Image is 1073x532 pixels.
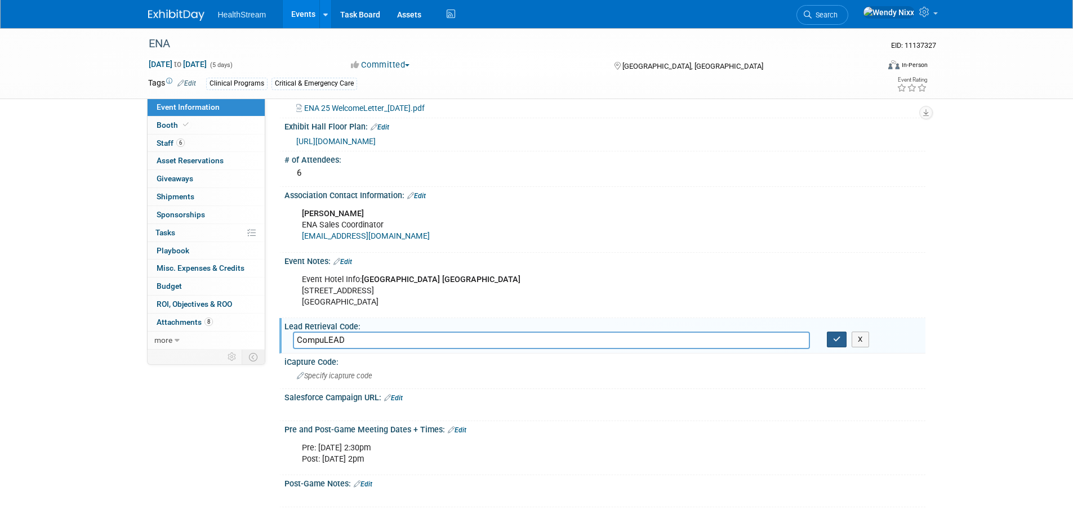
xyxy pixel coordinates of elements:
div: Association Contact Information: [284,187,925,202]
a: Shipments [148,188,265,205]
a: Search [796,5,848,25]
td: Toggle Event Tabs [242,350,265,364]
span: Event ID: 11137327 [891,41,936,50]
a: Edit [384,394,403,402]
div: Event Rating [897,77,927,83]
div: Exhibit Hall Floor Plan: [284,118,925,133]
img: Format-Inperson.png [888,60,900,69]
div: Event Hotel Info: [STREET_ADDRESS] [GEOGRAPHIC_DATA] [294,269,802,314]
a: Edit [354,480,372,488]
a: Asset Reservations [148,152,265,169]
span: Attachments [157,318,213,327]
div: Salesforce Campaign URL: [284,389,925,404]
button: X [852,332,869,347]
a: Budget [148,278,265,295]
b: [PERSON_NAME] [302,209,364,218]
a: ROI, Objectives & ROO [148,296,265,313]
td: Personalize Event Tab Strip [222,350,242,364]
span: ROI, Objectives & ROO [157,299,232,309]
span: [GEOGRAPHIC_DATA], [GEOGRAPHIC_DATA] [622,62,763,70]
a: Event Information [148,99,265,116]
span: Asset Reservations [157,156,224,165]
div: Lead Retrieval Code: [284,318,925,332]
a: Edit [407,192,426,200]
span: Giveaways [157,174,193,183]
div: # of Attendees: [284,151,925,166]
span: Tasks [155,228,175,237]
a: Staff6 [148,135,265,152]
span: Misc. Expenses & Credits [157,263,244,272]
span: Specify icapture code [297,372,372,380]
a: Sponsorships [148,206,265,223]
span: 6 [176,138,185,147]
div: In-Person [901,61,928,69]
div: ENA [145,34,862,54]
div: Clinical Programs [206,78,268,90]
a: Booth [148,117,265,134]
a: ENA 25 WelcomeLetter_[DATE].pdf [296,104,425,113]
div: ENA Sales Coordinator [294,203,802,248]
a: [EMAIL_ADDRESS][DOMAIN_NAME] [302,231,430,241]
img: Wendy Nixx [863,6,915,19]
a: Edit [448,426,466,434]
a: [URL][DOMAIN_NAME] [296,137,376,146]
div: 6 [293,164,917,182]
span: Staff [157,138,185,147]
button: Committed [347,59,414,71]
div: Pre: [DATE] 2:30pm Post: [DATE] 2pm [294,437,802,471]
span: 8 [204,318,213,326]
span: Event Information [157,102,220,111]
span: Budget [157,281,182,290]
div: Event Notes: [284,253,925,267]
a: Tasks [148,224,265,242]
a: Playbook [148,242,265,260]
a: Giveaways [148,170,265,187]
img: ExhibitDay [148,10,204,21]
span: Sponsorships [157,210,205,219]
a: Misc. Expenses & Credits [148,260,265,277]
span: Playbook [157,246,189,255]
a: Edit [333,258,352,266]
a: Edit [177,79,196,87]
span: more [154,336,172,345]
span: Shipments [157,192,194,201]
b: [GEOGRAPHIC_DATA] [GEOGRAPHIC_DATA] [362,275,520,284]
a: Attachments8 [148,314,265,331]
span: Search [812,11,838,19]
div: Critical & Emergency Care [271,78,357,90]
i: Booth reservation complete [183,122,189,128]
div: iCapture Code: [284,354,925,368]
div: Event Format [812,59,928,75]
span: HealthStream [218,10,266,19]
div: Post-Game Notes: [284,475,925,490]
a: Edit [371,123,389,131]
span: [DATE] [DATE] [148,59,207,69]
span: to [172,60,183,69]
a: more [148,332,265,349]
span: (5 days) [209,61,233,69]
td: Tags [148,77,196,90]
div: Pre and Post-Game Meeting Dates + Times: [284,421,925,436]
span: Booth [157,120,191,129]
span: ENA 25 WelcomeLetter_[DATE].pdf [304,104,425,113]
